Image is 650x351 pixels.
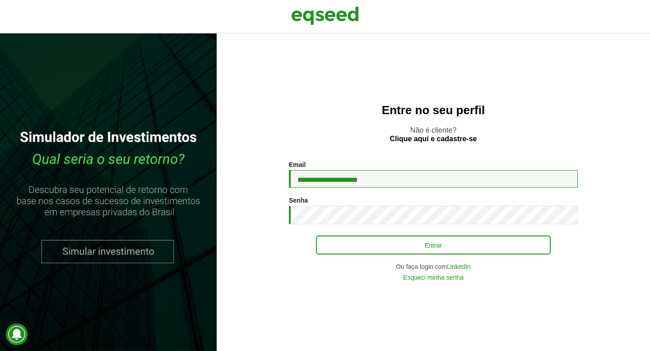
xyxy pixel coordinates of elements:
img: EqSeed Logo [291,5,359,27]
h2: Entre no seu perfil [235,104,632,117]
label: Email [289,162,306,168]
p: Não é cliente? [235,126,632,143]
button: Entrar [316,236,551,254]
a: Esqueci minha senha [403,274,464,281]
a: Clique aqui e cadastre-se [390,135,477,143]
div: Ou faça login com [289,263,578,270]
label: Senha [289,197,308,203]
a: LinkedIn [447,263,471,270]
